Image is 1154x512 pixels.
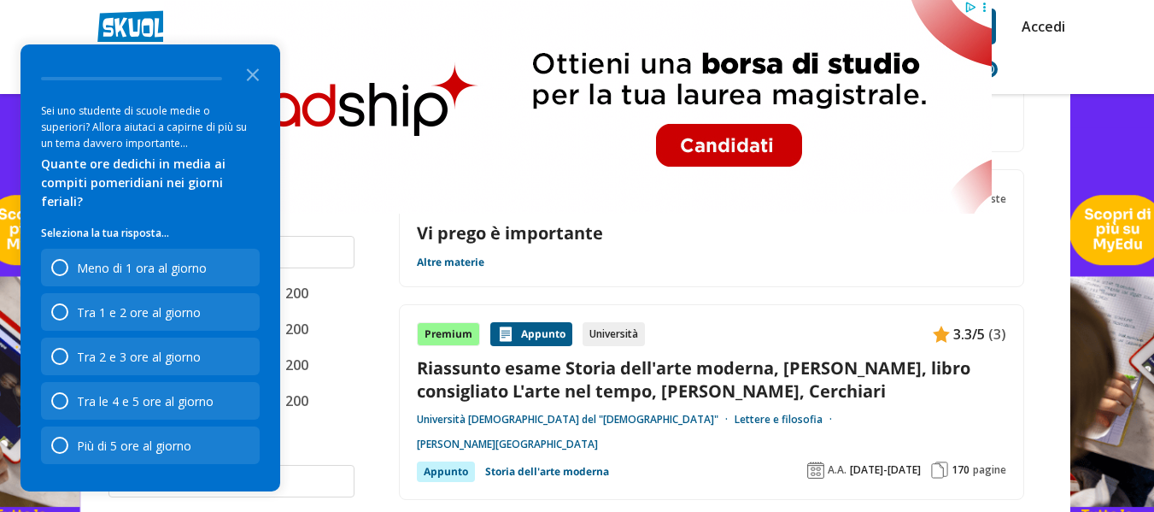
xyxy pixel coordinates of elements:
span: [DATE]-[DATE] [850,463,921,477]
span: A.A. [828,463,846,477]
span: 170 [952,463,969,477]
span: 200 [278,390,308,412]
div: Tra 2 e 3 ore al giorno [77,349,201,365]
p: Seleziona la tua risposta... [41,225,260,242]
div: Tra 1 e 2 ore al giorno [41,293,260,331]
span: (3) [988,323,1006,345]
div: Più di 5 ore al giorno [41,427,260,464]
div: Meno di 1 ora al giorno [77,260,207,276]
div: Sei uno studente di scuole medie o superiori? Allora aiutaci a capirne di più su un tema davvero ... [41,103,260,151]
div: Appunto [417,462,475,482]
div: Appunto [490,322,572,346]
div: Quante ore dedichi in media ai compiti pomeridiani nei giorni feriali? [41,155,260,211]
img: Appunti contenuto [497,326,514,343]
div: Tra le 4 e 5 ore al giorno [77,393,214,409]
a: Accedi [1022,9,1057,44]
span: 200 [278,318,308,340]
div: Meno di 1 ora al giorno [41,249,260,286]
span: pagine [973,463,1006,477]
div: Survey [21,44,280,491]
div: Tra le 4 e 5 ore al giorno [41,382,260,420]
span: 3.3/5 [953,323,985,345]
span: 200 [278,354,308,376]
div: Tra 2 e 3 ore al giorno [41,338,260,375]
a: Lettere e filosofia [735,413,839,427]
img: Appunti contenuto [933,326,950,343]
a: Università [DEMOGRAPHIC_DATA] del "[DEMOGRAPHIC_DATA]" [417,413,735,427]
span: 200 [278,282,308,304]
a: Vi prego è importante [417,221,603,244]
a: Riassunto esame Storia dell'arte moderna, [PERSON_NAME], libro consigliato L'arte nel tempo, [PER... [417,356,1006,403]
div: Tra 1 e 2 ore al giorno [77,304,201,321]
img: Anno accademico [807,462,824,479]
div: Università [583,322,645,346]
a: Altre materie [417,256,484,269]
a: [PERSON_NAME][GEOGRAPHIC_DATA] [417,438,598,451]
button: Close the survey [236,56,270,91]
img: Pagine [931,462,948,479]
a: Storia dell'arte moderna [485,462,609,482]
div: Premium [417,322,480,346]
div: Più di 5 ore al giorno [77,438,191,454]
